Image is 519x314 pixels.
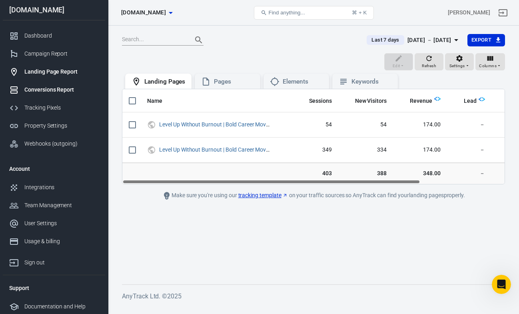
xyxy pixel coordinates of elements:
img: logo [16,15,73,28]
span: Name [147,97,162,105]
span: Good morning [PERSON_NAME]! Yes, absolutely--please do! [36,127,202,133]
div: Profile image for LaurentGood morning [PERSON_NAME]! Yes, absolutely--please do![PERSON_NAME]•3h ago [8,120,152,149]
span: Home [31,248,49,254]
span: New Visitors [355,97,387,105]
a: Dashboard [3,27,105,45]
iframe: Intercom live chat [492,275,511,294]
div: [DATE] － [DATE] [407,35,451,45]
div: Account id: txVnG5a9 [448,8,490,17]
span: Refresh [422,62,436,70]
div: ⌘ + K [352,10,367,16]
div: Pages [214,78,254,86]
span: New Visitors [345,97,387,105]
div: [DOMAIN_NAME] [3,6,105,14]
img: Logo [434,96,441,102]
span: － [453,121,485,129]
a: tracking template [238,191,288,200]
span: 349 [299,146,332,154]
span: Messages [106,248,134,254]
div: Sign out [24,258,99,267]
a: Knowledge Base [12,157,148,172]
div: Recent message [16,114,144,123]
div: • 3h ago [84,134,106,143]
button: Refresh [415,53,443,71]
a: Campaign Report [3,45,105,63]
button: Settings [445,53,474,71]
div: Knowledge Base [16,160,134,169]
span: samcart.com [121,8,166,18]
button: Find anything...⌘ + K [254,6,374,20]
div: Usage & billing [24,237,99,246]
button: Search [189,30,208,50]
div: [PERSON_NAME] [36,134,82,143]
span: 334 [345,146,387,154]
a: Landing Page Report [3,63,105,81]
svg: UTM & Web Traffic [147,120,156,130]
div: Dashboard [24,32,99,40]
img: Profile image for Laurent [16,126,32,142]
input: Search... [122,35,186,45]
a: Level Up Without Burnout | Bold Career Moves by [PERSON_NAME] [159,121,323,128]
h6: AnyTrack Ltd. © 2025 [122,291,505,301]
a: Conversions Report [3,81,105,99]
span: 388 [345,170,387,178]
span: Revenue [410,97,432,105]
span: 174.00 [399,146,441,154]
li: Support [3,278,105,298]
div: User Settings [24,219,99,228]
li: Account [3,159,105,178]
a: Sign out [493,3,513,22]
div: Conversions Report [24,86,99,94]
div: Team Management [24,201,99,210]
span: Sessions [299,97,332,105]
div: Tracking Pixels [24,104,99,112]
button: Columns [475,53,505,71]
div: Integrations [24,183,99,192]
div: Documentation and Help [24,302,99,311]
span: Find anything... [269,10,305,16]
span: － [453,170,485,178]
div: Webhooks (outgoing) [24,140,99,148]
div: scrollable content [122,89,505,184]
div: Make sure you're using our on your traffic sources so AnyTrack can find your landing pages properly. [134,191,493,200]
button: Last 7 days[DATE] － [DATE] [360,34,467,47]
a: Level Up Without Burnout | Bold Career Moves by [PERSON_NAME] [159,146,323,153]
span: Last 7 days [368,36,402,44]
a: Sign out [3,250,105,272]
div: Elements [283,78,323,86]
p: What do you want to track [DATE]? [16,70,144,98]
button: Export [467,34,505,46]
div: Keywords [351,78,391,86]
div: Campaign Report [24,50,99,58]
button: [DOMAIN_NAME] [118,5,176,20]
span: Settings [449,62,465,70]
div: Landing Pages [144,78,185,86]
span: Total revenue calculated by AnyTrack. [399,96,432,106]
img: Logo [479,96,485,102]
img: Profile image for Laurent [109,13,125,29]
button: Messages [80,228,160,260]
span: Sessions [309,97,332,105]
p: Hi Chealsea 👋 [16,57,144,70]
a: Team Management [3,196,105,214]
a: Tracking Pixels [3,99,105,117]
span: Total revenue calculated by AnyTrack. [410,96,432,106]
span: 54 [345,121,387,129]
div: Recent messageProfile image for LaurentGood morning [PERSON_NAME]! Yes, absolutely--please do![PE... [8,108,152,150]
span: Name [147,97,173,105]
span: － [453,146,485,154]
svg: UTM & Web Traffic [147,145,156,155]
a: Property Settings [3,117,105,135]
span: 174.00 [399,121,441,129]
span: 54 [299,121,332,129]
span: Lead [464,97,477,105]
div: Close [138,13,152,27]
span: Columns [479,62,497,70]
a: User Settings [3,214,105,232]
div: Landing Page Report [24,68,99,76]
a: Integrations [3,178,105,196]
a: Webhooks (outgoing) [3,135,105,153]
span: 348.00 [399,170,441,178]
span: Lead [453,97,477,105]
img: Profile image for Jose [94,13,110,29]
